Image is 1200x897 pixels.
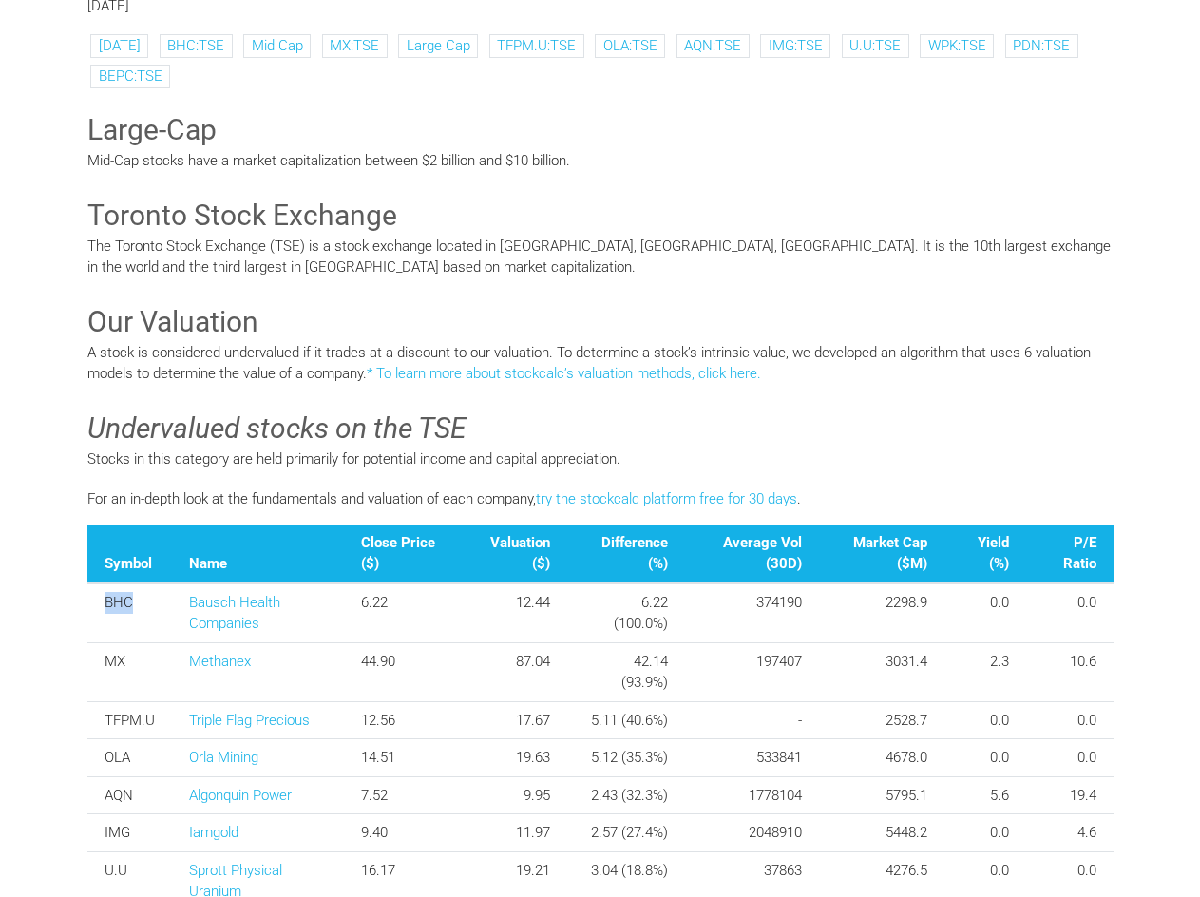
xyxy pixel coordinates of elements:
[1026,776,1113,814] td: 19.4
[1026,814,1113,852] td: 4.6
[87,150,1114,172] p: Mid-Cap stocks have a market capitalization between $2 billion and $10 billion.
[87,302,1114,342] h3: Our Valuation
[344,814,457,852] td: 9.40
[457,739,566,777] td: 19.63
[819,642,943,701] td: 3031.4
[87,739,172,777] td: OLA
[685,776,820,814] td: 1778104
[87,525,172,583] th: Symbol
[944,642,1027,701] td: 2.3
[819,701,943,739] td: 2528.7
[344,525,457,583] th: Close Price ($)
[189,712,310,729] a: Triple Flag Precious
[376,365,761,382] a: To learn more about stockcalc’s valuation methods, click here.
[189,653,251,670] a: Methanex
[819,814,943,852] td: 5448.2
[819,776,943,814] td: 5795.1
[536,490,797,507] a: try the stockcalc platform free for 30 days
[87,701,172,739] td: TFPM.U
[819,739,943,777] td: 4678.0
[928,37,986,54] a: WPK:TSE
[819,525,943,583] th: Market Cap ($M)
[1026,642,1113,701] td: 10.6
[497,37,576,54] a: TFPM.U:TSE
[457,701,566,739] td: 17.67
[685,701,820,739] td: -
[330,37,379,54] a: MX:TSE
[685,739,820,777] td: 533841
[99,37,141,54] a: [DATE]
[944,525,1027,583] th: Yield (%)
[99,67,162,85] a: BEPC:TSE
[944,701,1027,739] td: 0.0
[457,525,566,583] th: Valuation ($)
[1026,583,1113,643] td: 0.0
[87,488,1114,510] p: For an in-depth look at the fundamentals and valuation of each company, .
[189,749,258,766] a: Orla Mining
[603,37,657,54] a: OLA:TSE
[87,409,1114,448] h3: Undervalued stocks on the TSE
[567,583,685,643] td: 6.22 (100.0%)
[189,824,238,841] a: Iamgold
[567,525,685,583] th: Difference (%)
[685,814,820,852] td: 2048910
[344,739,457,777] td: 14.51
[567,814,685,852] td: 2.57 (27.4%)
[344,701,457,739] td: 12.56
[944,814,1027,852] td: 0.0
[87,236,1114,278] p: The Toronto Stock Exchange (TSE) is a stock exchange located in [GEOGRAPHIC_DATA], [GEOGRAPHIC_DA...
[849,37,901,54] a: U.U:TSE
[944,776,1027,814] td: 5.6
[1013,37,1070,54] a: PDN:TSE
[457,814,566,852] td: 11.97
[87,776,172,814] td: AQN
[769,37,823,54] a: IMG:TSE
[944,739,1027,777] td: 0.0
[457,583,566,643] td: 12.44
[944,583,1027,643] td: 0.0
[457,776,566,814] td: 9.95
[87,342,1114,385] p: A stock is considered undervalued if it trades at a discount to our valuation. To determine a sto...
[407,37,470,54] a: Large Cap
[685,583,820,643] td: 374190
[684,37,741,54] a: AQN:TSE
[1026,701,1113,739] td: 0.0
[457,642,566,701] td: 87.04
[87,110,1114,150] h3: Large-Cap
[87,814,172,852] td: IMG
[1026,739,1113,777] td: 0.0
[567,642,685,701] td: 42.14 (93.9%)
[87,196,1114,236] h3: Toronto Stock Exchange
[344,776,457,814] td: 7.52
[685,642,820,701] td: 197407
[167,37,224,54] a: BHC:TSE
[1026,525,1113,583] th: P/E Ratio
[344,642,457,701] td: 44.90
[87,448,1114,470] p: Stocks in this category are held primarily for potential income and capital appreciation.
[189,594,280,633] a: Bausch Health Companies
[252,37,303,54] a: Mid Cap
[567,701,685,739] td: 5.11 (40.6%)
[567,739,685,777] td: 5.12 (35.3%)
[567,776,685,814] td: 2.43 (32.3%)
[344,583,457,643] td: 6.22
[87,642,172,701] td: MX
[685,525,820,583] th: Average Vol (30D)
[87,583,172,643] td: BHC
[189,787,292,804] a: Algonquin Power
[819,583,943,643] td: 2298.9
[172,525,345,583] th: Name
